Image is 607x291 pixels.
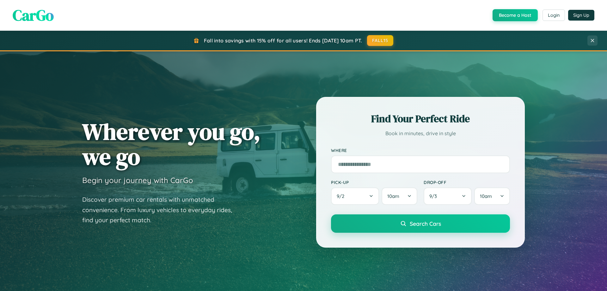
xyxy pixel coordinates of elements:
[331,148,510,153] label: Where
[410,220,441,227] span: Search Cars
[82,119,261,169] h1: Wherever you go, we go
[568,10,594,21] button: Sign Up
[331,129,510,138] p: Book in minutes, drive in style
[331,187,379,205] button: 9/2
[424,180,510,185] label: Drop-off
[82,175,193,185] h3: Begin your journey with CarGo
[331,112,510,126] h2: Find Your Perfect Ride
[204,37,362,44] span: Fall into savings with 15% off for all users! Ends [DATE] 10am PT.
[424,187,472,205] button: 9/3
[331,180,417,185] label: Pick-up
[382,187,417,205] button: 10am
[331,214,510,233] button: Search Cars
[474,187,510,205] button: 10am
[429,193,440,199] span: 9 / 3
[387,193,399,199] span: 10am
[82,194,240,225] p: Discover premium car rentals with unmatched convenience. From luxury vehicles to everyday rides, ...
[337,193,347,199] span: 9 / 2
[543,9,565,21] button: Login
[13,5,54,26] span: CarGo
[367,35,394,46] button: FALL15
[493,9,538,21] button: Become a Host
[480,193,492,199] span: 10am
